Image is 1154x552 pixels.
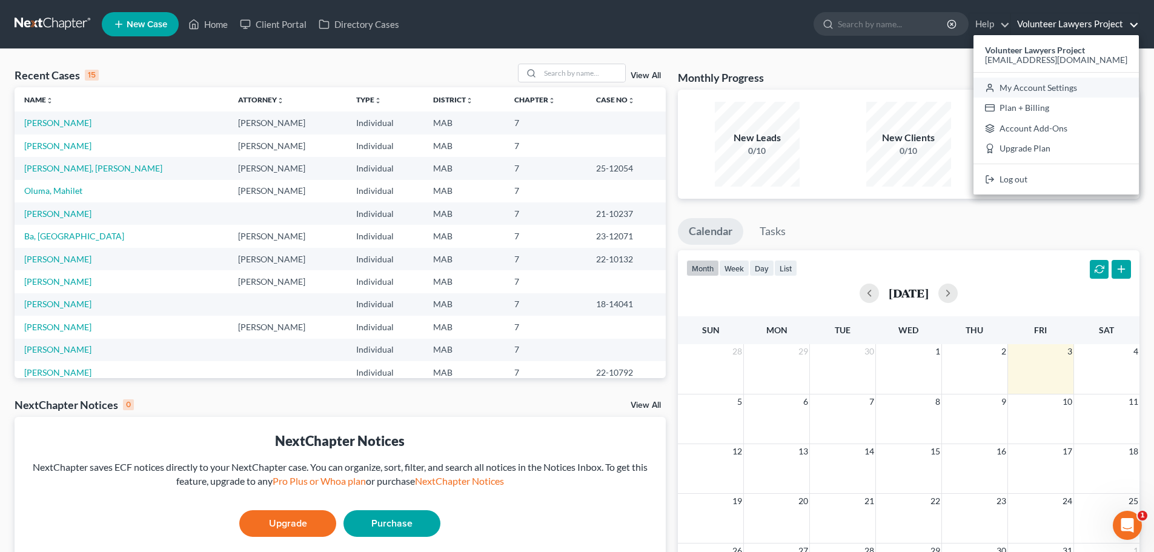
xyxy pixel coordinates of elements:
[347,248,424,270] td: Individual
[929,494,941,508] span: 22
[1000,394,1007,409] span: 9
[929,444,941,459] span: 15
[774,260,797,276] button: list
[24,163,162,173] a: [PERSON_NAME], [PERSON_NAME]
[898,325,918,335] span: Wed
[505,111,587,134] td: 7
[889,287,929,299] h2: [DATE]
[973,35,1139,195] div: Volunteer Lawyers Project
[127,20,167,29] span: New Case
[85,70,99,81] div: 15
[46,97,53,104] i: unfold_more
[678,70,764,85] h3: Monthly Progress
[239,510,336,537] a: Upgrade
[866,131,951,145] div: New Clients
[423,270,504,293] td: MAB
[24,322,91,332] a: [PERSON_NAME]
[835,325,851,335] span: Tue
[24,208,91,219] a: [PERSON_NAME]
[1061,444,1073,459] span: 17
[15,397,134,412] div: NextChapter Notices
[505,361,587,384] td: 7
[347,361,424,384] td: Individual
[586,293,665,316] td: 18-14041
[182,13,234,35] a: Home
[505,135,587,157] td: 7
[1061,394,1073,409] span: 10
[863,344,875,359] span: 30
[505,248,587,270] td: 7
[313,13,405,35] a: Directory Cases
[347,202,424,225] td: Individual
[1113,511,1142,540] iframe: Intercom live chat
[505,202,587,225] td: 7
[731,444,743,459] span: 12
[973,169,1139,190] a: Log out
[1034,325,1047,335] span: Fri
[466,97,473,104] i: unfold_more
[374,97,382,104] i: unfold_more
[24,299,91,309] a: [PERSON_NAME]
[973,78,1139,98] a: My Account Settings
[934,344,941,359] span: 1
[586,157,665,179] td: 25-12054
[514,95,555,104] a: Chapterunfold_more
[586,225,665,247] td: 23-12071
[423,293,504,316] td: MAB
[631,71,661,80] a: View All
[423,248,504,270] td: MAB
[505,180,587,202] td: 7
[505,293,587,316] td: 7
[797,444,809,459] span: 13
[234,13,313,35] a: Client Portal
[749,218,797,245] a: Tasks
[505,339,587,361] td: 7
[423,361,504,384] td: MAB
[423,339,504,361] td: MAB
[1099,325,1114,335] span: Sat
[123,399,134,410] div: 0
[228,316,346,338] td: [PERSON_NAME]
[628,97,635,104] i: unfold_more
[749,260,774,276] button: day
[238,95,284,104] a: Attorneyunfold_more
[423,316,504,338] td: MAB
[934,394,941,409] span: 8
[973,118,1139,139] a: Account Add-Ons
[24,367,91,377] a: [PERSON_NAME]
[1061,494,1073,508] span: 24
[995,494,1007,508] span: 23
[1127,494,1139,508] span: 25
[866,145,951,157] div: 0/10
[423,157,504,179] td: MAB
[1127,444,1139,459] span: 18
[423,111,504,134] td: MAB
[985,55,1127,65] span: [EMAIL_ADDRESS][DOMAIN_NAME]
[631,401,661,410] a: View All
[228,248,346,270] td: [PERSON_NAME]
[1066,344,1073,359] span: 3
[715,145,800,157] div: 0/10
[505,316,587,338] td: 7
[347,225,424,247] td: Individual
[985,45,1085,55] strong: Volunteer Lawyers Project
[356,95,382,104] a: Typeunfold_more
[228,157,346,179] td: [PERSON_NAME]
[423,135,504,157] td: MAB
[228,180,346,202] td: [PERSON_NAME]
[586,361,665,384] td: 22-10792
[228,225,346,247] td: [PERSON_NAME]
[347,180,424,202] td: Individual
[1011,13,1139,35] a: Volunteer Lawyers Project
[24,185,82,196] a: Oluma, Mahilet
[24,254,91,264] a: [PERSON_NAME]
[797,344,809,359] span: 29
[715,131,800,145] div: New Leads
[347,339,424,361] td: Individual
[24,431,656,450] div: NextChapter Notices
[736,394,743,409] span: 5
[24,141,91,151] a: [PERSON_NAME]
[1127,394,1139,409] span: 11
[347,157,424,179] td: Individual
[228,111,346,134] td: [PERSON_NAME]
